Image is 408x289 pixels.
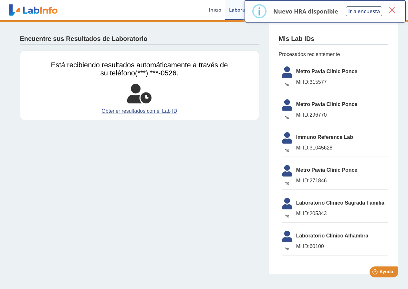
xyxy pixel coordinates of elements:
[51,107,228,115] a: Obtener resultados con el Lab ID
[296,78,388,86] span: 315577
[279,51,388,58] span: Procesados recientemente
[296,166,388,174] span: Metro Pavia Clinic Ponce
[278,115,296,120] span: Yo
[296,101,388,108] span: Metro Pavia Clinic Ponce
[346,6,382,16] button: Ir a encuesta
[296,133,388,141] span: Immuno Reference Lab
[296,243,388,250] span: 60100
[296,145,310,150] span: Mi ID:
[296,111,388,119] span: 296770
[296,211,310,216] span: Mi ID:
[296,144,388,152] span: 31045628
[51,61,228,77] span: Está recibiendo resultados automáticamente a través de su teléfono
[296,178,310,183] span: Mi ID:
[278,246,296,252] span: Yo
[278,180,296,186] span: Yo
[278,213,296,219] span: Yo
[296,79,310,85] span: Mi ID:
[350,264,401,282] iframe: Help widget launcher
[296,244,310,249] span: Mi ID:
[273,7,338,15] p: Nuevo HRA disponible
[386,4,398,16] button: Close this dialog
[296,232,388,240] span: Laboratorio Clínico Alhambra
[278,148,296,153] span: Yo
[296,177,388,185] span: 271846
[296,199,388,207] span: Laboratorio Clínico Sagrada Familia
[296,210,388,217] span: 205343
[278,82,296,88] span: Yo
[258,5,261,17] div: i
[279,35,315,43] h4: Mis Lab IDs
[20,35,148,43] h4: Encuentre sus Resultados de Laboratorio
[296,112,310,118] span: Mi ID:
[296,68,388,75] span: Metro Pavia Clinic Ponce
